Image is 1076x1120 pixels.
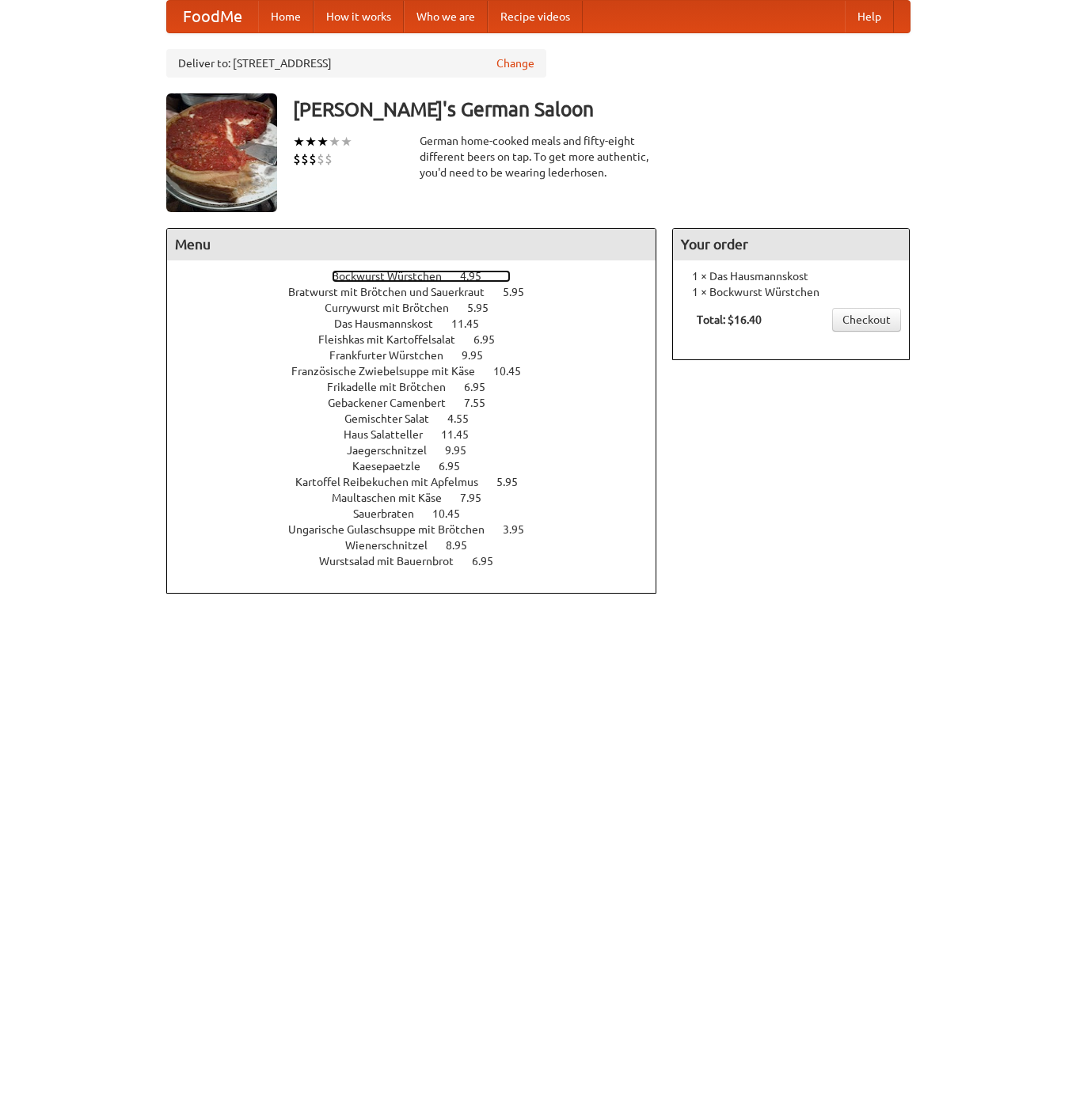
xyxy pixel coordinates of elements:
[445,444,482,457] span: 9.95
[439,460,476,473] span: 6.95
[352,460,436,473] span: Kaesepaetzle
[258,1,314,32] a: Home
[460,270,497,283] span: 4.95
[467,302,504,314] span: 5.95
[446,539,483,552] span: 8.95
[681,284,901,300] li: 1 × Bockwurst Würstchen
[464,381,501,393] span: 6.95
[319,555,470,568] span: Wurstsalad mit Bauernbrot
[503,523,540,536] span: 3.95
[334,317,449,330] span: Das Hausmannskost
[291,365,550,378] a: Französische Zwiebelsuppe mit Käse 10.45
[167,1,258,32] a: FoodMe
[344,412,445,425] span: Gemischter Salat
[293,133,305,150] li: ★
[329,349,459,362] span: Frankfurter Würstchen
[288,523,553,536] a: Ungarische Gulaschsuppe mit Brötchen 3.95
[293,150,301,168] li: $
[329,349,512,362] a: Frankfurter Würstchen 9.95
[325,150,333,168] li: $
[328,397,515,409] a: Gebackener Camenbert 7.55
[681,268,901,284] li: 1 × Das Hausmannskost
[347,444,496,457] a: Jaegerschnitzel 9.95
[340,133,352,150] li: ★
[503,286,540,298] span: 5.95
[464,397,501,409] span: 7.55
[305,133,317,150] li: ★
[344,428,439,441] span: Haus Salatteller
[318,333,471,346] span: Fleishkas mit Kartoffelsalat
[166,49,546,78] div: Deliver to: [STREET_ADDRESS]
[288,286,553,298] a: Bratwurst mit Brötchen und Sauerkraut 5.95
[496,476,534,488] span: 5.95
[345,539,443,552] span: Wienerschnitzel
[673,229,909,260] h4: Your order
[301,150,309,168] li: $
[167,229,656,260] h4: Menu
[488,1,583,32] a: Recipe videos
[309,150,317,168] li: $
[493,365,537,378] span: 10.45
[472,555,509,568] span: 6.95
[845,1,894,32] a: Help
[460,492,497,504] span: 7.95
[832,308,901,332] a: Checkout
[473,333,511,346] span: 6.95
[295,476,547,488] a: Kartoffel Reibekuchen mit Apfelmus 5.95
[344,428,498,441] a: Haus Salatteller 11.45
[334,317,508,330] a: Das Hausmannskost 11.45
[332,270,458,283] span: Bockwurst Würstchen
[319,555,523,568] a: Wurstsalad mit Bauernbrot 6.95
[295,476,494,488] span: Kartoffel Reibekuchen mit Apfelmus
[404,1,488,32] a: Who we are
[447,412,485,425] span: 4.55
[327,381,515,393] a: Frikadelle mit Brötchen 6.95
[332,492,458,504] span: Maultaschen mit Käse
[291,365,491,378] span: Französische Zwiebelsuppe mit Käse
[353,507,489,520] a: Sauerbraten 10.45
[496,55,534,71] a: Change
[332,270,511,283] a: Bockwurst Würstchen 4.95
[288,286,500,298] span: Bratwurst mit Brötchen und Sauerkraut
[332,492,511,504] a: Maultaschen mit Käse 7.95
[353,507,430,520] span: Sauerbraten
[697,313,762,326] b: Total: $16.40
[314,1,404,32] a: How it works
[166,93,277,212] img: angular.jpg
[293,93,911,125] h3: [PERSON_NAME]'s German Saloon
[317,150,325,168] li: $
[318,333,524,346] a: Fleishkas mit Kartoffelsalat 6.95
[325,302,465,314] span: Currywurst mit Brötchen
[420,133,657,180] div: German home-cooked meals and fifty-eight different beers on tap. To get more authentic, you'd nee...
[347,444,443,457] span: Jaegerschnitzel
[462,349,499,362] span: 9.95
[288,523,500,536] span: Ungarische Gulaschsuppe mit Brötchen
[325,302,518,314] a: Currywurst mit Brötchen 5.95
[317,133,329,150] li: ★
[328,397,462,409] span: Gebackener Camenbert
[345,539,496,552] a: Wienerschnitzel 8.95
[329,133,340,150] li: ★
[327,381,462,393] span: Frikadelle mit Brötchen
[344,412,498,425] a: Gemischter Salat 4.55
[352,460,489,473] a: Kaesepaetzle 6.95
[432,507,476,520] span: 10.45
[451,317,495,330] span: 11.45
[441,428,485,441] span: 11.45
